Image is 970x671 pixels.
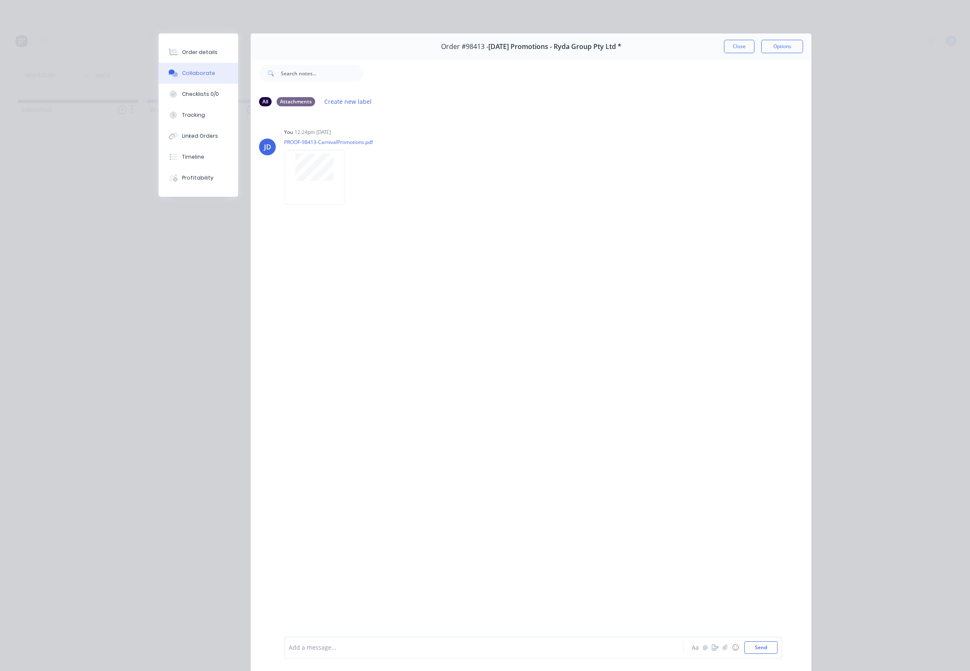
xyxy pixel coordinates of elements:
[761,40,803,53] button: Options
[159,63,238,84] button: Collaborate
[182,132,218,140] div: Linked Orders
[690,643,700,653] button: Aa
[441,43,488,51] span: Order #98413 -
[159,126,238,147] button: Linked Orders
[284,139,373,146] p: PROOF-98413-CarnivalPromotions.pdf
[259,97,272,106] div: All
[295,129,331,136] div: 12:24pm [DATE]
[700,643,710,653] button: @
[182,90,219,98] div: Checklists 0/0
[159,147,238,167] button: Timeline
[942,643,962,663] iframe: Intercom live chat
[182,49,218,56] div: Order details
[320,96,376,107] button: Create new label
[182,69,215,77] div: Collaborate
[277,97,315,106] div: Attachments
[488,43,621,51] span: [DATE] Promotions - Ryda Group Pty Ltd *
[730,643,740,653] button: ☺
[182,153,204,161] div: Timeline
[159,84,238,105] button: Checklists 0/0
[284,129,293,136] div: You
[182,174,213,182] div: Profitability
[724,40,754,53] button: Close
[744,641,778,654] button: Send
[159,105,238,126] button: Tracking
[182,111,205,119] div: Tracking
[159,167,238,188] button: Profitability
[159,42,238,63] button: Order details
[264,142,271,152] div: JD
[281,65,364,82] input: Search notes...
